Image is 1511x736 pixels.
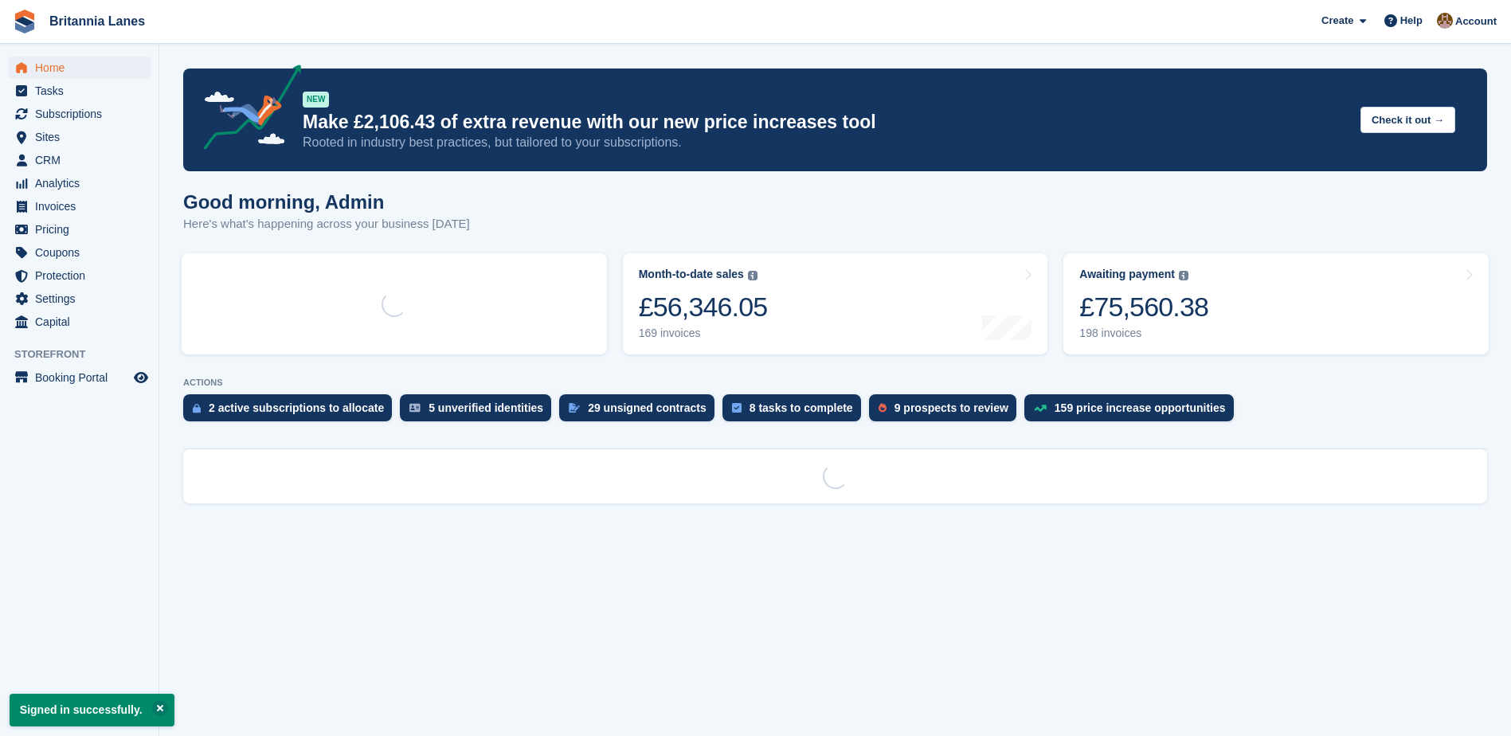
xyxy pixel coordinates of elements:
[303,111,1348,134] p: Make £2,106.43 of extra revenue with our new price increases tool
[8,126,151,148] a: menu
[8,264,151,287] a: menu
[1079,268,1175,281] div: Awaiting payment
[588,401,707,414] div: 29 unsigned contracts
[35,366,131,389] span: Booking Portal
[1024,394,1242,429] a: 159 price increase opportunities
[35,149,131,171] span: CRM
[8,103,151,125] a: menu
[1055,401,1226,414] div: 159 price increase opportunities
[639,291,768,323] div: £56,346.05
[13,10,37,33] img: stora-icon-8386f47178a22dfd0bd8f6a31ec36ba5ce8667c1dd55bd0f319d3a0aa187defe.svg
[569,403,580,413] img: contract_signature_icon-13c848040528278c33f63329250d36e43548de30e8caae1d1a13099fd9432cc5.svg
[1437,13,1453,29] img: Admin
[894,401,1008,414] div: 9 prospects to review
[1179,271,1188,280] img: icon-info-grey-7440780725fd019a000dd9b08b2336e03edf1995a4989e88bcd33f0948082b44.svg
[35,195,131,217] span: Invoices
[35,264,131,287] span: Protection
[8,366,151,389] a: menu
[8,241,151,264] a: menu
[35,103,131,125] span: Subscriptions
[409,403,421,413] img: verify_identity-adf6edd0f0f0b5bbfe63781bf79b02c33cf7c696d77639b501bdc392416b5a36.svg
[639,327,768,340] div: 169 invoices
[10,694,174,726] p: Signed in successfully.
[400,394,559,429] a: 5 unverified identities
[35,311,131,333] span: Capital
[1455,14,1497,29] span: Account
[8,80,151,102] a: menu
[8,57,151,79] a: menu
[193,403,201,413] img: active_subscription_to_allocate_icon-d502201f5373d7db506a760aba3b589e785aa758c864c3986d89f69b8ff3...
[35,126,131,148] span: Sites
[8,311,151,333] a: menu
[8,218,151,241] a: menu
[722,394,869,429] a: 8 tasks to complete
[183,215,470,233] p: Here's what's happening across your business [DATE]
[1321,13,1353,29] span: Create
[869,394,1024,429] a: 9 prospects to review
[14,346,159,362] span: Storefront
[303,92,329,108] div: NEW
[1034,405,1047,412] img: price_increase_opportunities-93ffe204e8149a01c8c9dc8f82e8f89637d9d84a8eef4429ea346261dce0b2c0.svg
[303,134,1348,151] p: Rooted in industry best practices, but tailored to your subscriptions.
[8,172,151,194] a: menu
[131,368,151,387] a: Preview store
[1400,13,1423,29] span: Help
[35,80,131,102] span: Tasks
[43,8,151,34] a: Britannia Lanes
[1079,291,1208,323] div: £75,560.38
[35,172,131,194] span: Analytics
[35,57,131,79] span: Home
[1063,253,1489,354] a: Awaiting payment £75,560.38 198 invoices
[639,268,744,281] div: Month-to-date sales
[183,378,1487,388] p: ACTIONS
[183,394,400,429] a: 2 active subscriptions to allocate
[750,401,853,414] div: 8 tasks to complete
[1360,107,1455,133] button: Check it out →
[35,288,131,310] span: Settings
[190,65,302,155] img: price-adjustments-announcement-icon-8257ccfd72463d97f412b2fc003d46551f7dbcb40ab6d574587a9cd5c0d94...
[1079,327,1208,340] div: 198 invoices
[623,253,1048,354] a: Month-to-date sales £56,346.05 169 invoices
[35,241,131,264] span: Coupons
[8,195,151,217] a: menu
[35,218,131,241] span: Pricing
[8,149,151,171] a: menu
[879,403,887,413] img: prospect-51fa495bee0391a8d652442698ab0144808aea92771e9ea1ae160a38d050c398.svg
[183,191,470,213] h1: Good morning, Admin
[748,271,757,280] img: icon-info-grey-7440780725fd019a000dd9b08b2336e03edf1995a4989e88bcd33f0948082b44.svg
[209,401,384,414] div: 2 active subscriptions to allocate
[732,403,742,413] img: task-75834270c22a3079a89374b754ae025e5fb1db73e45f91037f5363f120a921f8.svg
[559,394,722,429] a: 29 unsigned contracts
[429,401,543,414] div: 5 unverified identities
[8,288,151,310] a: menu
